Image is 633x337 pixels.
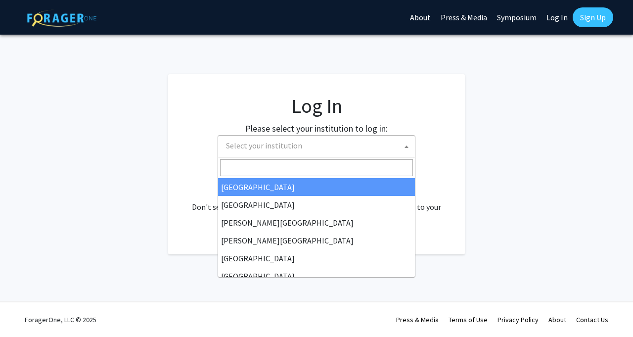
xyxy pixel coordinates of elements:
a: About [548,315,566,324]
li: [GEOGRAPHIC_DATA] [218,267,415,285]
a: Terms of Use [449,315,488,324]
span: Select your institution [222,136,415,156]
li: [PERSON_NAME][GEOGRAPHIC_DATA] [218,214,415,232]
li: [GEOGRAPHIC_DATA] [218,249,415,267]
li: [PERSON_NAME][GEOGRAPHIC_DATA] [218,232,415,249]
input: Search [220,159,413,176]
li: [GEOGRAPHIC_DATA] [218,196,415,214]
span: Select your institution [226,141,302,150]
img: ForagerOne Logo [27,9,96,27]
a: Press & Media [396,315,439,324]
label: Please select your institution to log in: [245,122,388,135]
li: [GEOGRAPHIC_DATA] [218,178,415,196]
h1: Log In [188,94,445,118]
a: Contact Us [576,315,608,324]
a: Sign Up [573,7,613,27]
span: Select your institution [218,135,415,157]
div: No account? . Don't see your institution? about bringing ForagerOne to your institution. [188,177,445,225]
iframe: Chat [7,292,42,330]
a: Privacy Policy [497,315,539,324]
div: ForagerOne, LLC © 2025 [25,302,96,337]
